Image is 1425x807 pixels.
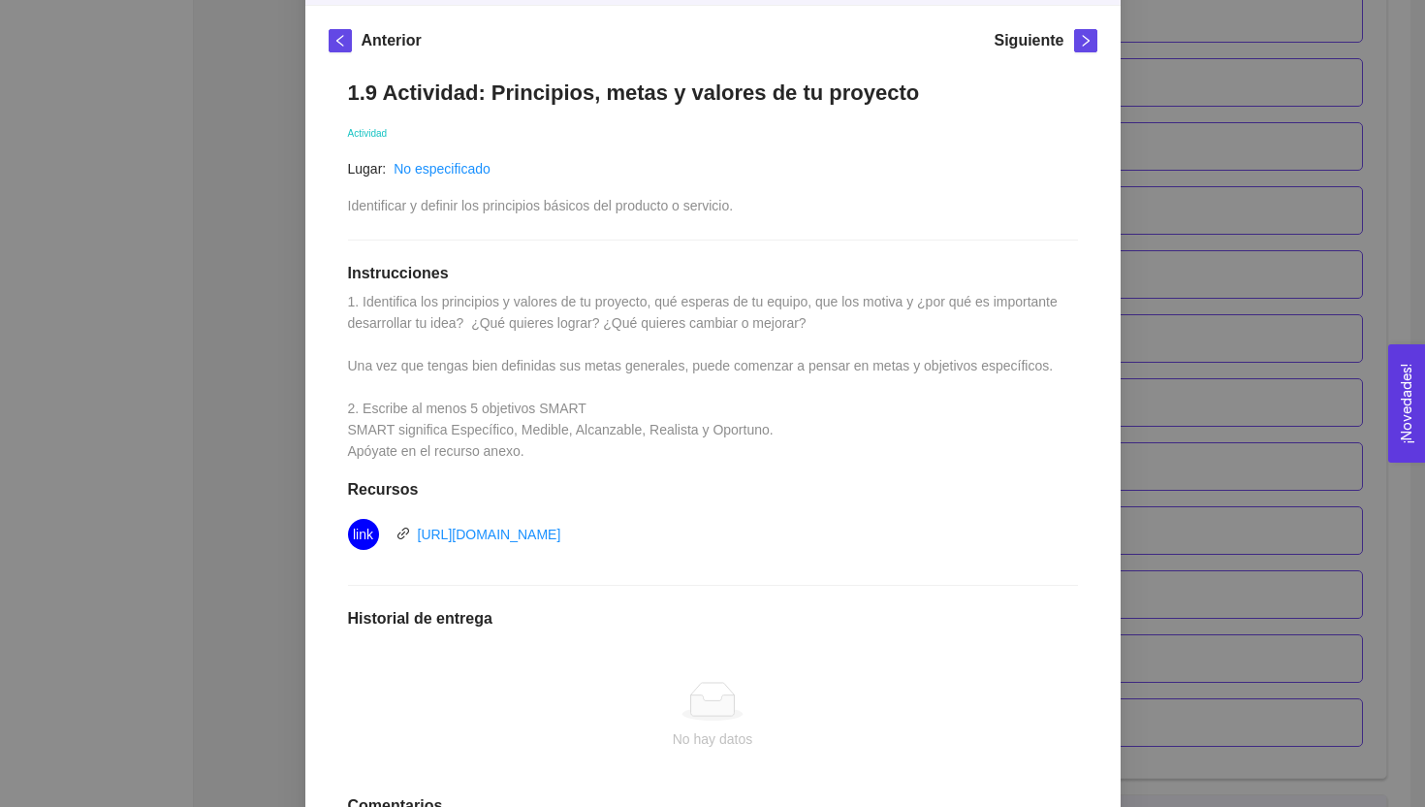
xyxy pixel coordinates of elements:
[364,728,1062,750] div: No hay datos
[353,519,373,550] span: link
[348,158,387,179] article: Lugar:
[1074,29,1097,52] button: right
[1388,344,1425,463] button: Open Feedback Widget
[396,527,410,540] span: link
[330,34,351,48] span: left
[348,198,734,213] span: Identificar y definir los principios básicos del producto o servicio.
[362,29,422,52] h5: Anterior
[348,609,1078,629] h1: Historial de entrega
[348,128,388,139] span: Actividad
[994,29,1063,52] h5: Siguiente
[348,264,1078,283] h1: Instrucciones
[348,480,1078,500] h1: Recursos
[329,29,352,52] button: left
[348,80,1078,106] h1: 1.9 Actividad: Principios, metas y valores de tu proyecto
[394,161,491,177] a: No especificado
[418,527,561,542] a: [URL][DOMAIN_NAME]
[348,294,1061,459] span: 1. Identifica los principios y valores de tu proyecto, qué esperas de tu equipo, que los motiva y...
[1075,34,1096,48] span: right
